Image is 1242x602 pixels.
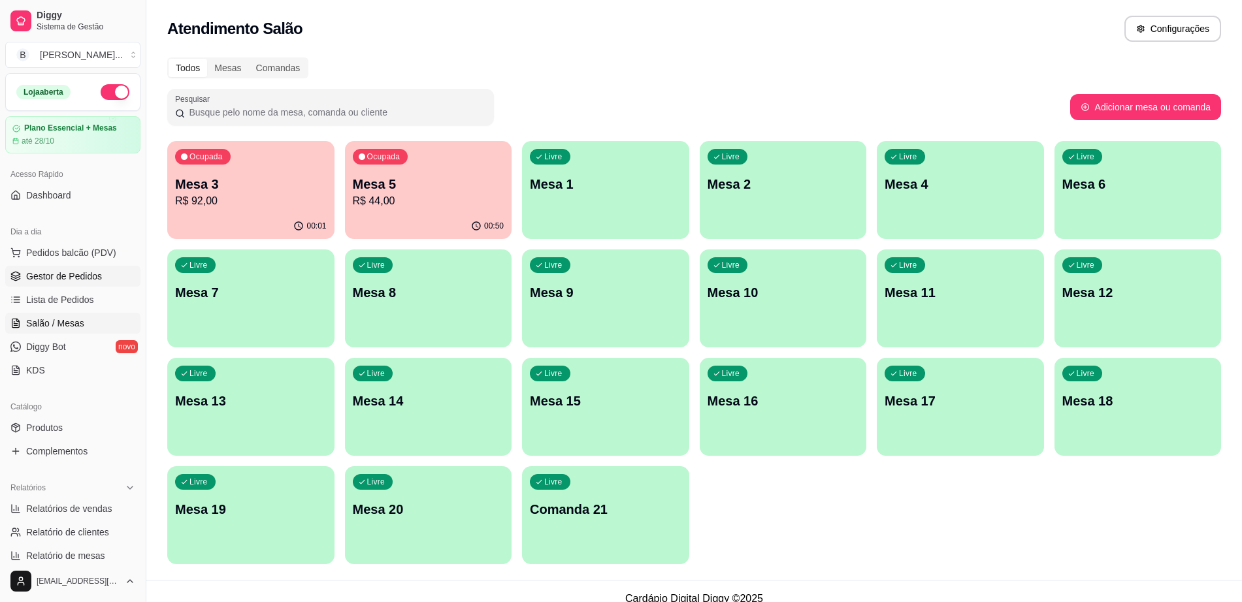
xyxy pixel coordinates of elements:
[26,293,94,306] span: Lista de Pedidos
[207,59,248,77] div: Mesas
[877,141,1044,239] button: LivreMesa 4
[5,396,140,417] div: Catálogo
[5,417,140,438] a: Produtos
[101,84,129,100] button: Alterar Status
[5,116,140,153] a: Plano Essencial + Mesasaté 28/10
[877,249,1044,347] button: LivreMesa 11
[885,175,1036,193] p: Mesa 4
[175,283,327,302] p: Mesa 7
[700,141,867,239] button: LivreMesa 2
[189,477,208,487] p: Livre
[530,500,681,518] p: Comanda 21
[484,221,504,231] p: 00:50
[530,175,681,193] p: Mesa 1
[544,477,563,487] p: Livre
[167,18,302,39] h2: Atendimento Salão
[544,368,563,379] p: Livre
[5,522,140,543] a: Relatório de clientes
[167,466,335,564] button: LivreMesa 19
[26,270,102,283] span: Gestor de Pedidos
[189,368,208,379] p: Livre
[16,85,71,99] div: Loja aberta
[367,260,385,270] p: Livre
[345,141,512,239] button: OcupadaMesa 5R$ 44,0000:50
[353,175,504,193] p: Mesa 5
[544,260,563,270] p: Livre
[306,221,326,231] p: 00:01
[26,317,84,330] span: Salão / Mesas
[37,10,135,22] span: Diggy
[169,59,207,77] div: Todos
[189,260,208,270] p: Livre
[367,368,385,379] p: Livre
[175,500,327,518] p: Mesa 19
[522,466,689,564] button: LivreComanda 21
[899,368,917,379] p: Livre
[722,260,740,270] p: Livre
[1077,368,1095,379] p: Livre
[899,151,917,162] p: Livre
[1062,175,1214,193] p: Mesa 6
[5,313,140,334] a: Salão / Mesas
[700,358,867,456] button: LivreMesa 16
[5,441,140,462] a: Complementos
[1054,249,1222,347] button: LivreMesa 12
[26,549,105,562] span: Relatório de mesas
[175,175,327,193] p: Mesa 3
[26,421,63,434] span: Produtos
[1124,16,1221,42] button: Configurações
[5,336,140,357] a: Diggy Botnovo
[345,249,512,347] button: LivreMesa 8
[5,266,140,287] a: Gestor de Pedidos
[899,260,917,270] p: Livre
[722,368,740,379] p: Livre
[5,5,140,37] a: DiggySistema de Gestão
[1077,151,1095,162] p: Livre
[345,466,512,564] button: LivreMesa 20
[1054,141,1222,239] button: LivreMesa 6
[1070,94,1221,120] button: Adicionar mesa ou comanda
[522,141,689,239] button: LivreMesa 1
[37,22,135,32] span: Sistema de Gestão
[345,358,512,456] button: LivreMesa 14
[530,392,681,410] p: Mesa 15
[5,498,140,519] a: Relatórios de vendas
[353,193,504,209] p: R$ 44,00
[367,477,385,487] p: Livre
[367,151,400,162] p: Ocupada
[26,526,109,539] span: Relatório de clientes
[26,340,66,353] span: Diggy Bot
[708,175,859,193] p: Mesa 2
[249,59,308,77] div: Comandas
[353,283,504,302] p: Mesa 8
[22,136,54,146] article: até 28/10
[185,106,486,119] input: Pesquisar
[1062,283,1214,302] p: Mesa 12
[885,283,1036,302] p: Mesa 11
[26,445,88,458] span: Complementos
[700,249,867,347] button: LivreMesa 10
[353,500,504,518] p: Mesa 20
[24,123,117,133] article: Plano Essencial + Mesas
[167,249,335,347] button: LivreMesa 7
[10,483,46,493] span: Relatórios
[885,392,1036,410] p: Mesa 17
[175,193,327,209] p: R$ 92,00
[353,392,504,410] p: Mesa 14
[175,93,214,104] label: Pesquisar
[26,246,116,259] span: Pedidos balcão (PDV)
[5,545,140,566] a: Relatório de mesas
[1077,260,1095,270] p: Livre
[167,358,335,456] button: LivreMesa 13
[1062,392,1214,410] p: Mesa 18
[189,151,223,162] p: Ocupada
[5,221,140,242] div: Dia a dia
[544,151,563,162] p: Livre
[5,164,140,185] div: Acesso Rápido
[26,502,112,515] span: Relatórios de vendas
[522,249,689,347] button: LivreMesa 9
[5,289,140,310] a: Lista de Pedidos
[530,283,681,302] p: Mesa 9
[5,42,140,68] button: Select a team
[722,151,740,162] p: Livre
